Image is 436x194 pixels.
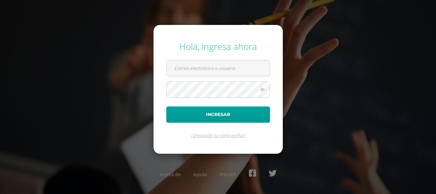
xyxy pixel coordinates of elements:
[166,106,270,123] button: Ingresar
[167,60,270,76] input: Correo electrónico o usuario
[220,171,236,177] a: Presskit
[193,171,207,177] a: Ayuda
[191,132,245,138] a: ¿Olvidaste tu contraseña?
[160,171,181,177] a: Acerca de
[166,40,270,52] div: Hola, ingresa ahora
